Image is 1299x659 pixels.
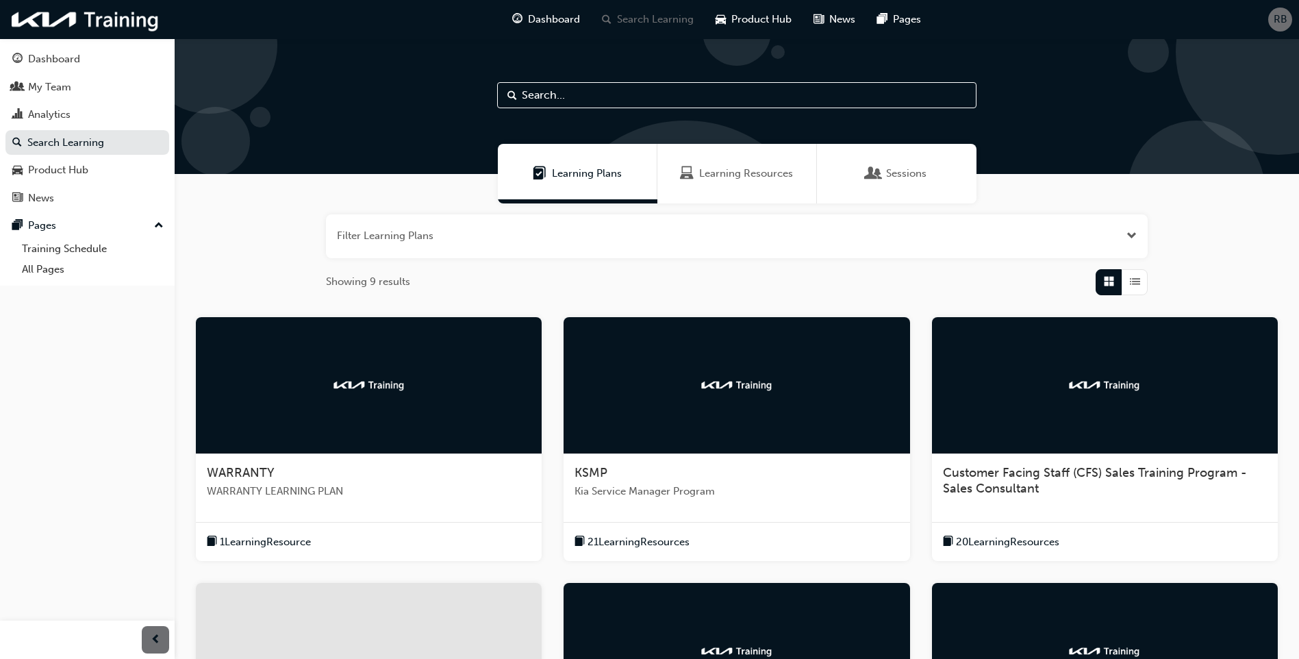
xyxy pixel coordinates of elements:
span: WARRANTY LEARNING PLAN [207,484,531,499]
img: kia-training [331,378,407,392]
div: Dashboard [28,51,80,67]
span: RB [1274,12,1287,27]
a: Learning ResourcesLearning Resources [657,144,817,203]
span: 21 Learning Resources [588,534,690,550]
a: kia-trainingCustomer Facing Staff (CFS) Sales Training Program - Sales Consultantbook-icon20Learn... [932,317,1278,562]
a: search-iconSearch Learning [591,5,705,34]
a: Learning PlansLearning Plans [498,144,657,203]
span: car-icon [12,164,23,177]
span: WARRANTY [207,465,275,480]
input: Search... [497,82,976,108]
a: Product Hub [5,158,169,183]
button: RB [1268,8,1292,32]
span: News [829,12,855,27]
button: Pages [5,213,169,238]
div: News [28,190,54,206]
img: kia-training [699,378,774,392]
span: Search Learning [617,12,694,27]
span: news-icon [814,11,824,28]
span: List [1130,274,1140,290]
span: Dashboard [528,12,580,27]
a: kia-trainingWARRANTYWARRANTY LEARNING PLANbook-icon1LearningResource [196,317,542,562]
span: Learning Resources [699,166,793,182]
span: Learning Plans [533,166,546,182]
a: Analytics [5,102,169,127]
a: News [5,186,169,211]
span: Grid [1104,274,1114,290]
div: Analytics [28,107,71,123]
a: news-iconNews [803,5,866,34]
a: Search Learning [5,130,169,156]
a: My Team [5,75,169,100]
div: Product Hub [28,162,88,178]
span: car-icon [716,11,726,28]
span: 20 Learning Resources [956,534,1059,550]
span: Sessions [886,166,926,182]
button: book-icon20LearningResources [943,534,1059,551]
a: guage-iconDashboard [501,5,591,34]
a: Dashboard [5,47,169,72]
div: Pages [28,218,56,234]
a: All Pages [16,259,169,280]
span: Search [507,88,517,103]
span: pages-icon [12,220,23,232]
span: book-icon [575,534,585,551]
img: kia-training [699,645,774,658]
span: 1 Learning Resource [220,534,311,550]
span: book-icon [207,534,217,551]
a: car-iconProduct Hub [705,5,803,34]
img: kia-training [1067,378,1142,392]
span: guage-icon [12,53,23,66]
span: book-icon [943,534,953,551]
a: Training Schedule [16,238,169,260]
span: up-icon [154,217,164,235]
span: pages-icon [877,11,887,28]
span: news-icon [12,192,23,205]
span: Sessions [867,166,881,182]
span: search-icon [602,11,611,28]
span: chart-icon [12,109,23,121]
span: guage-icon [512,11,522,28]
span: KSMP [575,465,607,480]
a: kia-trainingKSMPKia Service Manager Programbook-icon21LearningResources [564,317,909,562]
img: kia-training [7,5,164,34]
span: prev-icon [151,632,161,649]
button: book-icon21LearningResources [575,534,690,551]
button: Open the filter [1126,228,1137,244]
span: Pages [893,12,921,27]
div: My Team [28,79,71,95]
span: Learning Plans [552,166,622,182]
span: Learning Resources [680,166,694,182]
span: Product Hub [731,12,792,27]
a: SessionsSessions [817,144,976,203]
span: Kia Service Manager Program [575,484,898,499]
a: pages-iconPages [866,5,932,34]
span: Showing 9 results [326,274,410,290]
button: DashboardMy TeamAnalyticsSearch LearningProduct HubNews [5,44,169,213]
button: book-icon1LearningResource [207,534,311,551]
img: kia-training [1067,645,1142,658]
span: search-icon [12,137,22,149]
span: people-icon [12,82,23,94]
span: Customer Facing Staff (CFS) Sales Training Program - Sales Consultant [943,465,1247,497]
